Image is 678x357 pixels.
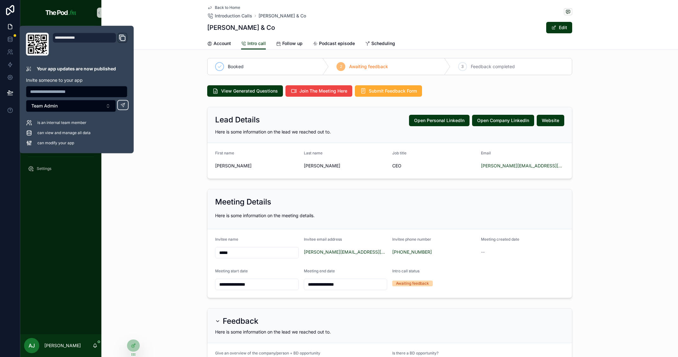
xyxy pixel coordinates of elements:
h2: Meeting Details [215,197,271,207]
span: Website [542,117,559,124]
span: Meeting created date [481,237,519,242]
span: Account [214,40,231,47]
a: Introduction Calls [207,13,252,19]
span: -- [481,249,485,255]
span: View Generated Questions [221,88,278,94]
span: can view and manage all data [37,130,91,135]
h1: [PERSON_NAME] & Co [207,23,275,32]
h2: Feedback [223,316,258,326]
span: Here is some information on the lead we reached out to. [215,129,331,134]
span: Intro call [247,40,266,47]
p: [PERSON_NAME] [44,342,81,349]
button: Open Company LinkedIn [472,115,534,126]
button: Select Button [26,100,116,112]
span: AJ [29,342,35,349]
span: 3 [461,64,464,69]
h2: Lead Details [215,115,260,125]
p: Invite someone to your app [26,77,127,83]
span: Submit Feedback Form [369,88,417,94]
span: Last name [304,151,323,155]
a: Settings [24,163,98,174]
span: Open Company LinkedIn [477,117,529,124]
span: Team Admin [31,103,58,109]
p: Here is some information on the meeting details. [215,212,564,219]
span: Invitee phone number [392,237,431,242]
a: [PERSON_NAME][EMAIL_ADDRESS][PERSON_NAME][DOMAIN_NAME] [481,163,565,169]
span: Intro call status [392,269,419,273]
span: First name [215,151,234,155]
span: Join The Meeting Here [299,88,347,94]
button: Open Personal LinkedIn [409,115,470,126]
span: Invitee name [215,237,238,242]
div: Domain and Custom Link [53,33,127,55]
a: [PHONE_NUMBER] [392,249,432,255]
span: [PERSON_NAME] [215,163,299,169]
span: Scheduling [371,40,395,47]
button: Website [537,115,564,126]
a: [PERSON_NAME][EMAIL_ADDRESS][PERSON_NAME][DOMAIN_NAME] [304,249,387,255]
p: Your app updates are now published [37,66,116,72]
span: Here is some information on the lead we reached out to. [215,329,331,334]
button: Join The Meeting Here [285,85,352,97]
a: Account [207,38,231,50]
span: Booked [228,63,244,70]
span: Settings [37,166,51,171]
span: Meeting start date [215,269,248,273]
span: Job title [392,151,406,155]
a: Intro call [241,38,266,50]
span: Back to Home [215,5,240,10]
a: Podcast episode [313,38,355,50]
span: CEO [392,163,476,169]
span: Give an overview of the company/person + BD opportunity [215,351,320,355]
span: [PERSON_NAME] [304,163,387,169]
button: Jump to...K [24,25,98,36]
span: can modify your app [37,140,74,146]
span: Open Personal LinkedIn [414,117,464,124]
span: 2 [340,64,342,69]
button: Edit [546,22,572,33]
span: Email [481,151,491,155]
span: Meeting end date [304,269,335,273]
div: Awaiting feedback [396,281,429,286]
img: App logo [44,8,78,18]
span: Is there a BD opportunity? [392,351,438,355]
a: Back to Home [207,5,240,10]
span: Introduction Calls [215,13,252,19]
a: [PERSON_NAME] & Co [259,13,306,19]
button: View Generated Questions [207,85,283,97]
a: Follow up [276,38,303,50]
span: Podcast episode [319,40,355,47]
a: Scheduling [365,38,395,50]
span: Feedback completed [471,63,515,70]
span: Invitee email address [304,237,342,242]
span: is an internal team member [37,120,86,125]
span: Follow up [282,40,303,47]
span: Awaiting feedback [349,63,388,70]
button: Submit Feedback Form [355,85,422,97]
